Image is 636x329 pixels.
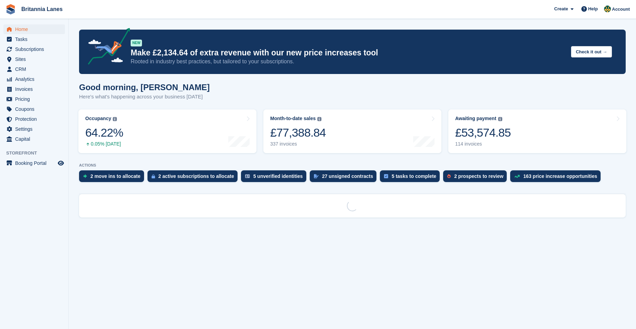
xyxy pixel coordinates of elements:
span: Protection [15,114,56,124]
div: 114 invoices [455,141,511,147]
img: icon-info-grey-7440780725fd019a000dd9b08b2336e03edf1995a4989e88bcd33f0948082b44.svg [498,117,502,121]
div: £77,388.84 [270,126,326,140]
a: Preview store [57,159,65,167]
span: Create [554,6,568,12]
a: menu [3,74,65,84]
a: menu [3,84,65,94]
p: ACTIONS [79,163,626,168]
div: NEW [131,40,142,46]
p: Make £2,134.64 of extra revenue with our new price increases tool [131,48,566,58]
img: active_subscription_to_allocate_icon-d502201f5373d7db506a760aba3b589e785aa758c864c3986d89f69b8ff3... [152,174,155,179]
div: 163 price increase opportunities [523,173,597,179]
span: Coupons [15,104,56,114]
div: Month-to-date sales [270,116,316,121]
a: Occupancy 64.22% 0.05% [DATE] [78,109,256,153]
a: 2 active subscriptions to allocate [147,170,241,185]
img: icon-info-grey-7440780725fd019a000dd9b08b2336e03edf1995a4989e88bcd33f0948082b44.svg [317,117,321,121]
a: Britannia Lanes [19,3,65,15]
h1: Good morning, [PERSON_NAME] [79,83,210,92]
a: menu [3,64,65,74]
span: Tasks [15,34,56,44]
div: £53,574.85 [455,126,511,140]
a: menu [3,124,65,134]
a: menu [3,104,65,114]
a: menu [3,44,65,54]
span: Storefront [6,150,68,157]
span: Analytics [15,74,56,84]
a: 2 prospects to review [443,170,510,185]
span: Pricing [15,94,56,104]
div: 2 active subscriptions to allocate [158,173,234,179]
div: 27 unsigned contracts [322,173,373,179]
span: Account [612,6,630,13]
a: Month-to-date sales £77,388.84 337 invoices [263,109,441,153]
p: Rooted in industry best practices, but tailored to your subscriptions. [131,58,566,65]
div: 2 prospects to review [454,173,503,179]
a: 5 tasks to complete [380,170,443,185]
img: Sarah Lane [604,6,611,12]
span: Booking Portal [15,158,56,168]
a: 5 unverified identities [241,170,310,185]
img: move_ins_to_allocate_icon-fdf77a2bb77ea45bf5b3d319d69a93e2d87916cf1d5bf7949dd705db3b84f3ca.svg [83,174,87,178]
img: icon-info-grey-7440780725fd019a000dd9b08b2336e03edf1995a4989e88bcd33f0948082b44.svg [113,117,117,121]
a: 2 move ins to allocate [79,170,147,185]
a: menu [3,114,65,124]
span: Sites [15,54,56,64]
img: contract_signature_icon-13c848040528278c33f63329250d36e43548de30e8caae1d1a13099fd9432cc5.svg [314,174,319,178]
span: Subscriptions [15,44,56,54]
img: price_increase_opportunities-93ffe204e8149a01c8c9dc8f82e8f89637d9d84a8eef4429ea346261dce0b2c0.svg [514,175,520,178]
img: stora-icon-8386f47178a22dfd0bd8f6a31ec36ba5ce8667c1dd55bd0f319d3a0aa187defe.svg [6,4,16,14]
img: prospect-51fa495bee0391a8d652442698ab0144808aea92771e9ea1ae160a38d050c398.svg [447,174,451,178]
a: 163 price increase opportunities [510,170,604,185]
a: menu [3,54,65,64]
button: Check it out → [571,46,612,57]
a: menu [3,24,65,34]
div: 5 tasks to complete [392,173,436,179]
span: Capital [15,134,56,144]
div: Occupancy [85,116,111,121]
div: 64.22% [85,126,123,140]
span: Help [588,6,598,12]
div: 5 unverified identities [253,173,303,179]
div: 337 invoices [270,141,326,147]
a: menu [3,94,65,104]
img: price-adjustments-announcement-icon-8257ccfd72463d97f412b2fc003d46551f7dbcb40ab6d574587a9cd5c0d94... [82,28,130,67]
div: Awaiting payment [455,116,496,121]
img: verify_identity-adf6edd0f0f0b5bbfe63781bf79b02c33cf7c696d77639b501bdc392416b5a36.svg [245,174,250,178]
p: Here's what's happening across your business [DATE] [79,93,210,101]
a: Awaiting payment £53,574.85 114 invoices [448,109,626,153]
span: Invoices [15,84,56,94]
img: task-75834270c22a3079a89374b754ae025e5fb1db73e45f91037f5363f120a921f8.svg [384,174,388,178]
a: menu [3,134,65,144]
div: 2 move ins to allocate [90,173,141,179]
span: Home [15,24,56,34]
a: 27 unsigned contracts [310,170,380,185]
span: Settings [15,124,56,134]
span: CRM [15,64,56,74]
a: menu [3,158,65,168]
a: menu [3,34,65,44]
div: 0.05% [DATE] [85,141,123,147]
